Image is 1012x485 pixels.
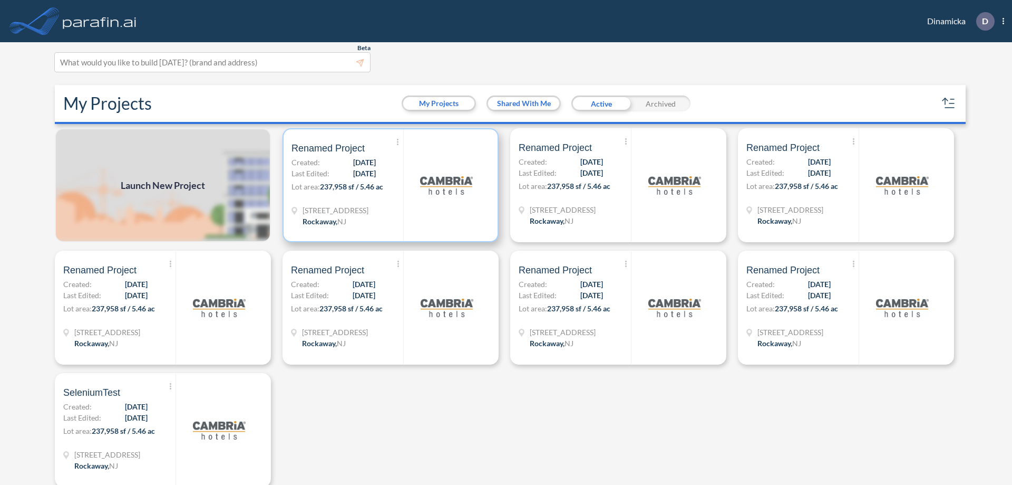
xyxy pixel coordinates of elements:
[565,216,573,225] span: NJ
[519,279,547,290] span: Created:
[63,426,92,435] span: Lot area:
[74,327,140,338] span: 321 Mt Hope Ave
[746,167,784,178] span: Last Edited:
[519,167,557,178] span: Last Edited:
[648,281,701,334] img: logo
[302,339,337,348] span: Rockaway ,
[74,449,140,460] span: 321 Mt Hope Ave
[125,412,148,423] span: [DATE]
[757,204,823,215] span: 321 Mt Hope Ave
[792,339,801,348] span: NJ
[193,404,246,457] img: logo
[320,182,383,191] span: 237,958 sf / 5.46 ac
[55,128,271,242] img: add
[757,339,792,348] span: Rockaway ,
[530,338,573,349] div: Rockaway, NJ
[547,304,610,313] span: 237,958 sf / 5.46 ac
[109,339,118,348] span: NJ
[519,182,547,191] span: Lot area:
[808,156,831,167] span: [DATE]
[109,461,118,470] span: NJ
[63,279,92,290] span: Created:
[291,168,329,179] span: Last Edited:
[746,141,820,154] span: Renamed Project
[74,339,109,348] span: Rockaway ,
[746,264,820,277] span: Renamed Project
[337,339,346,348] span: NJ
[55,128,271,242] a: Launch New Project
[74,461,109,470] span: Rockaway ,
[421,281,473,334] img: logo
[519,141,592,154] span: Renamed Project
[63,264,137,277] span: Renamed Project
[530,216,565,225] span: Rockaway ,
[420,159,473,212] img: logo
[302,327,368,338] span: 321 Mt Hope Ave
[291,304,319,313] span: Lot area:
[547,182,610,191] span: 237,958 sf / 5.46 ac
[74,460,118,471] div: Rockaway, NJ
[291,279,319,290] span: Created:
[876,281,929,334] img: logo
[746,156,775,167] span: Created:
[746,290,784,301] span: Last Edited:
[302,338,346,349] div: Rockaway, NJ
[303,205,368,216] span: 321 Mt Hope Ave
[92,304,155,313] span: 237,958 sf / 5.46 ac
[757,327,823,338] span: 321 Mt Hope Ave
[940,95,957,112] button: sort
[125,290,148,301] span: [DATE]
[519,304,547,313] span: Lot area:
[337,217,346,226] span: NJ
[74,338,118,349] div: Rockaway, NJ
[291,142,365,155] span: Renamed Project
[876,159,929,212] img: logo
[63,412,101,423] span: Last Edited:
[982,16,988,26] p: D
[353,279,375,290] span: [DATE]
[357,44,371,52] span: Beta
[648,159,701,212] img: logo
[61,11,139,32] img: logo
[63,290,101,301] span: Last Edited:
[121,178,205,193] span: Launch New Project
[808,290,831,301] span: [DATE]
[488,97,559,110] button: Shared With Me
[519,290,557,301] span: Last Edited:
[746,279,775,290] span: Created:
[403,97,474,110] button: My Projects
[291,157,320,168] span: Created:
[519,156,547,167] span: Created:
[565,339,573,348] span: NJ
[193,281,246,334] img: logo
[63,401,92,412] span: Created:
[580,290,603,301] span: [DATE]
[530,339,565,348] span: Rockaway ,
[580,156,603,167] span: [DATE]
[353,290,375,301] span: [DATE]
[353,157,376,168] span: [DATE]
[63,386,120,399] span: SeleniumTest
[353,168,376,179] span: [DATE]
[125,401,148,412] span: [DATE]
[775,304,838,313] span: 237,958 sf / 5.46 ac
[757,215,801,226] div: Rockaway, NJ
[631,96,690,111] div: Archived
[580,279,603,290] span: [DATE]
[63,304,92,313] span: Lot area:
[519,264,592,277] span: Renamed Project
[757,216,792,225] span: Rockaway ,
[775,182,838,191] span: 237,958 sf / 5.46 ac
[911,12,1004,31] div: Dinamicka
[92,426,155,435] span: 237,958 sf / 5.46 ac
[125,279,148,290] span: [DATE]
[291,290,329,301] span: Last Edited:
[530,215,573,226] div: Rockaway, NJ
[808,279,831,290] span: [DATE]
[808,167,831,178] span: [DATE]
[291,182,320,191] span: Lot area:
[319,304,383,313] span: 237,958 sf / 5.46 ac
[757,338,801,349] div: Rockaway, NJ
[792,216,801,225] span: NJ
[291,264,364,277] span: Renamed Project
